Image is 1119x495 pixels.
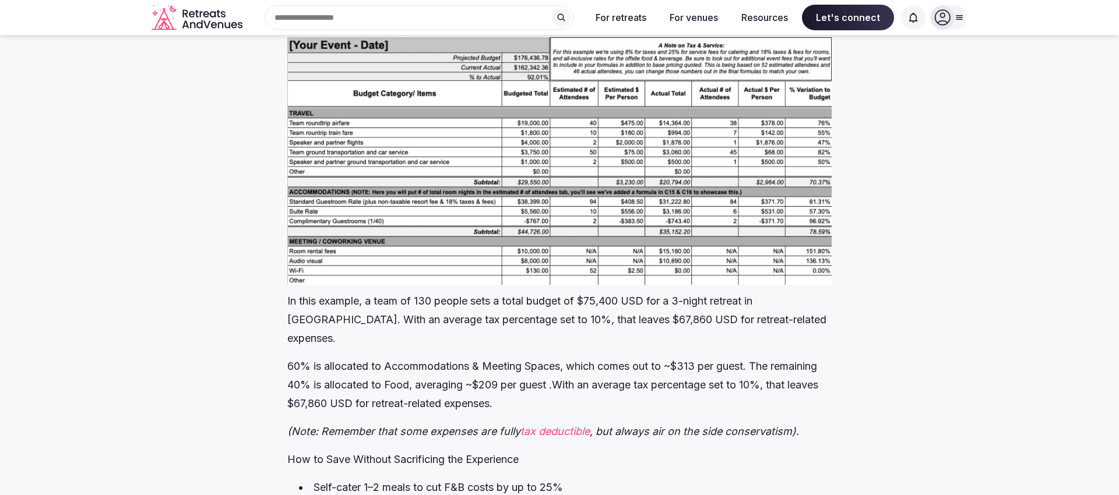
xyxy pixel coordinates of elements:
a: tax deductible [520,425,590,437]
p: 60% is allocated to Accommodations & Meeting Spaces, which comes out to ~$313 per guest. The rema... [287,357,831,413]
p: How to Save Without Sacrificing the Experience [287,450,831,469]
button: Resources [732,5,797,30]
svg: Retreats and Venues company logo [152,5,245,31]
button: For retreats [586,5,656,30]
button: For venues [660,5,727,30]
span: Let's connect [802,5,894,30]
p: In this example, a team of 130 people sets a total budget of $75,400 USD for a 3-night retreat in... [287,292,831,348]
img: Budget-calculation-for-event-google-sheets-template [287,37,831,285]
em: (Note: Remember that some expenses are fully , but always air on the side conservatism). [287,425,799,437]
a: Visit the homepage [152,5,245,31]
